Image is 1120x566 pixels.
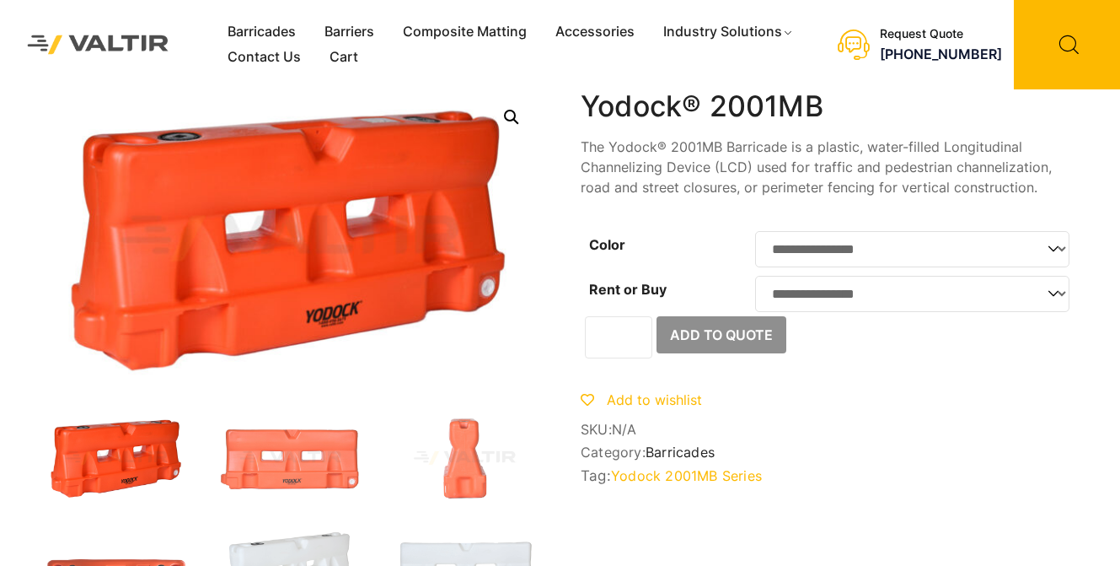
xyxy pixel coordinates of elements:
input: Product quantity [585,316,652,358]
a: Accessories [541,19,649,45]
img: 2001MB_Org_Side.jpg [390,413,539,503]
img: 2001MB_Org_3Q.jpg [42,413,191,503]
span: Tag: [581,467,1078,484]
a: Barriers [310,19,389,45]
img: 2001MB_Org_Front [539,89,1037,388]
a: Contact Us [213,45,315,70]
a: Barricades [646,444,715,461]
div: Request Quote [880,27,1002,41]
span: SKU: [581,422,1078,438]
a: Barricades [213,19,310,45]
button: Add to Quote [656,316,786,353]
span: Category: [581,445,1078,461]
a: Yodock 2001MB Series [611,467,762,484]
a: Cart [315,45,372,70]
a: Composite Matting [389,19,541,45]
span: Add to wishlist [607,391,702,408]
label: Rent or Buy [589,281,667,298]
label: Color [589,236,625,253]
img: Valtir Rentals [13,20,184,69]
a: Add to wishlist [581,391,702,408]
a: [PHONE_NUMBER] [880,46,1002,62]
p: The Yodock® 2001MB Barricade is a plastic, water-filled Longitudinal Channelizing Device (LCD) us... [581,137,1078,197]
img: 2001MB_Org_Front.jpg [217,413,366,503]
a: Industry Solutions [649,19,808,45]
span: N/A [612,421,637,438]
h1: Yodock® 2001MB [581,89,1078,124]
